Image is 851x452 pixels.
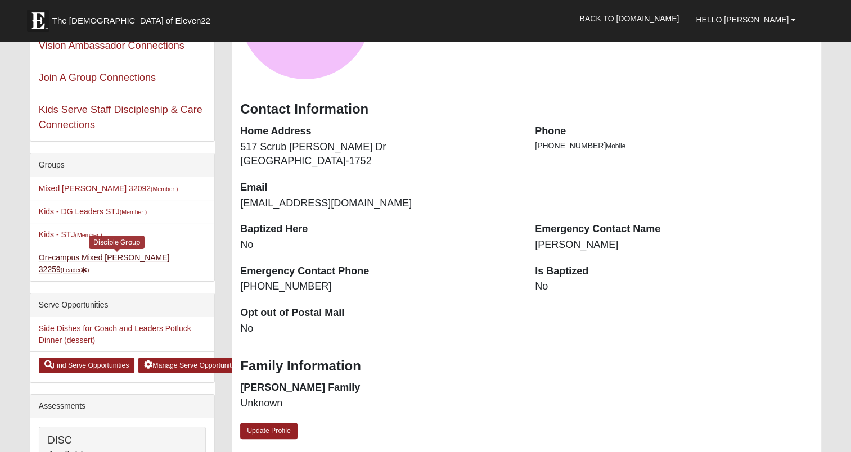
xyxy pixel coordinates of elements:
[75,232,102,238] small: (Member )
[39,230,102,239] a: Kids - STJ(Member )
[240,264,518,279] dt: Emergency Contact Phone
[21,4,246,32] a: The [DEMOGRAPHIC_DATA] of Eleven22
[39,207,147,216] a: Kids - DG Leaders STJ(Member )
[240,306,518,320] dt: Opt out of Postal Mail
[240,358,813,374] h3: Family Information
[52,15,210,26] span: The [DEMOGRAPHIC_DATA] of Eleven22
[687,6,804,34] a: Hello [PERSON_NAME]
[535,238,813,252] dd: [PERSON_NAME]
[61,266,89,273] small: (Leader )
[535,264,813,279] dt: Is Baptized
[39,72,156,83] a: Join A Group Connections
[240,196,518,211] dd: [EMAIL_ADDRESS][DOMAIN_NAME]
[240,396,518,411] dd: Unknown
[27,10,49,32] img: Eleven22 logo
[39,104,202,130] a: Kids Serve Staff Discipleship & Care Connections
[39,253,170,274] a: On-campus Mixed [PERSON_NAME] 32259(Leader)
[30,293,214,317] div: Serve Opportunities
[151,186,178,192] small: (Member )
[240,423,298,439] a: Update Profile
[535,279,813,294] dd: No
[696,15,789,24] span: Hello [PERSON_NAME]
[120,209,147,215] small: (Member )
[89,236,145,248] div: Disciple Group
[240,381,518,395] dt: [PERSON_NAME] Family
[535,222,813,237] dt: Emergency Contact Name
[535,140,813,152] li: [PHONE_NUMBER]
[240,322,518,336] dd: No
[39,324,191,345] a: Side Dishes for Coach and Leaders Potluck Dinner (dessert)
[240,124,518,139] dt: Home Address
[30,153,214,177] div: Groups
[30,395,214,418] div: Assessments
[39,358,135,373] a: Find Serve Opportunities
[39,40,184,51] a: Vision Ambassador Connections
[606,142,625,150] span: Mobile
[240,140,518,169] dd: 517 Scrub [PERSON_NAME] Dr [GEOGRAPHIC_DATA]-1752
[240,101,813,117] h3: Contact Information
[240,238,518,252] dd: No
[571,4,687,33] a: Back to [DOMAIN_NAME]
[39,184,178,193] a: Mixed [PERSON_NAME] 32092(Member )
[535,124,813,139] dt: Phone
[240,222,518,237] dt: Baptized Here
[138,358,246,373] a: Manage Serve Opportunities
[240,180,518,195] dt: Email
[240,279,518,294] dd: [PHONE_NUMBER]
